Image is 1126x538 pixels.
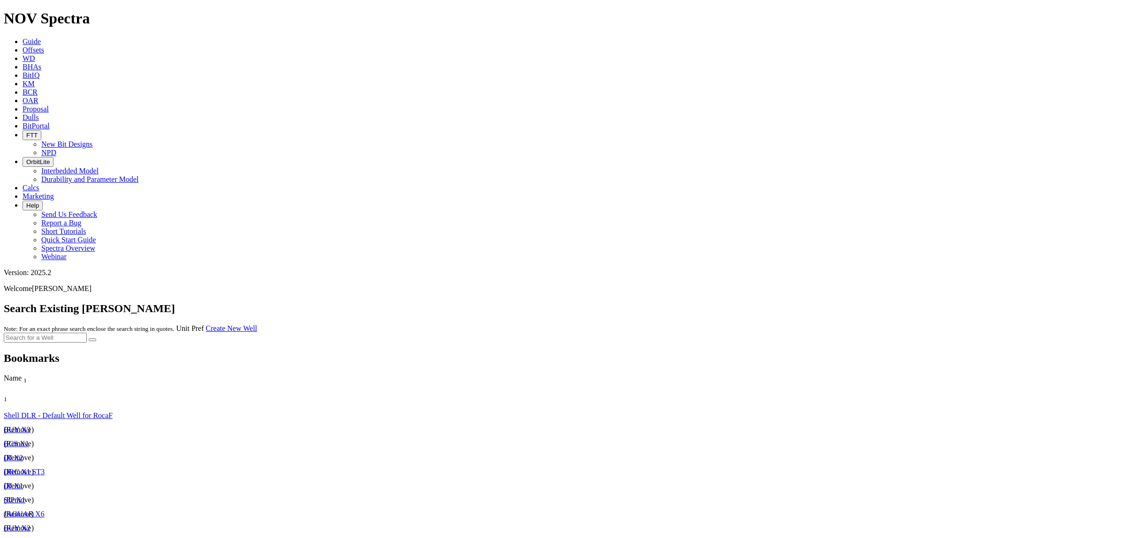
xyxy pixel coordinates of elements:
a: Send Us Feedback [41,210,97,218]
a: (Remove) [4,426,34,433]
a: OAR [23,97,38,105]
a: BitPortal [23,122,50,130]
a: Short Tutorials [41,227,86,235]
a: BUY X2 [4,524,30,532]
div: Column Menu [4,403,51,411]
h2: Search Existing [PERSON_NAME] [4,302,1122,315]
div: Version: 2025.2 [4,269,1122,277]
small: Note: For an exact phrase search enclose the search string in quotes. [4,325,174,332]
sub: 1 [23,377,27,384]
a: Proposal [23,105,49,113]
a: Marketing [23,192,54,200]
div: Sort None [4,393,51,411]
sub: 1 [4,396,7,403]
span: [PERSON_NAME] [32,284,91,292]
a: BCS X1 [4,440,29,448]
a: Durability and Parameter Model [41,175,139,183]
button: OrbitLite [23,157,53,167]
span: Help [26,202,39,209]
a: Unit Pref [176,324,204,332]
button: FTT [23,130,41,140]
div: Column Menu [4,384,1059,393]
a: BCR [23,88,38,96]
input: Search for a Well [4,333,87,343]
div: Sort None [4,374,1059,393]
a: Offsets [23,46,44,54]
a: New Bit Designs [41,140,92,148]
a: Webinar [41,253,67,261]
a: Create New Well [206,324,257,332]
a: DJ X2 [4,454,23,462]
a: Interbedded Model [41,167,99,175]
div: Name Sort None [4,374,1059,384]
span: OrbitLite [26,158,50,165]
span: Name [4,374,22,382]
a: WD [23,54,35,62]
h2: Bookmarks [4,352,1122,365]
a: Spectra Overview [41,244,95,252]
span: FTT [26,132,38,139]
a: NPD [41,149,56,157]
button: Help [23,201,43,210]
a: Calcs [23,184,39,192]
span: Sort None [4,393,7,401]
a: Shell DLR - Default Well for RocaF [4,411,113,419]
div: Sort None [4,393,51,403]
a: (Remove) [4,454,34,462]
a: (Remove) [4,524,34,532]
a: DJ X1 [4,482,23,490]
a: JAGUAR X6 [4,510,45,518]
a: KM [23,80,35,88]
p: Welcome [4,284,1122,293]
a: BHAs [23,63,41,71]
a: BUY X3 [4,426,30,433]
a: SIP X1 [4,496,25,504]
span: Sort None [23,374,27,382]
a: Quick Start Guide [41,236,96,244]
a: Guide [23,37,41,45]
a: DRC X1 ST3 [4,468,45,476]
a: Report a Bug [41,219,81,227]
a: (Remove) [4,482,34,490]
h1: NOV Spectra [4,10,1122,27]
a: (Remove) [4,440,34,448]
a: (Remove) [4,496,34,504]
a: Dulls [23,113,39,121]
a: BitIQ [23,71,39,79]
